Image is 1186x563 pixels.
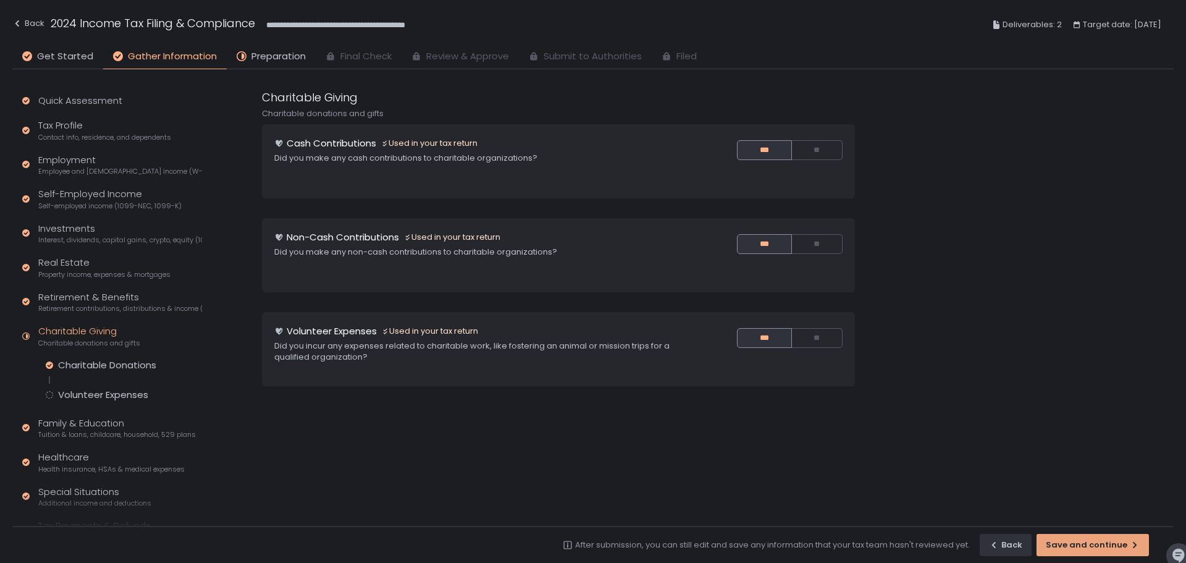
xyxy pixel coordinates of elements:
div: Special Situations [38,485,151,509]
div: Used in your tax return [381,138,477,149]
div: Self-Employed Income [38,187,182,211]
div: Charitable Donations [58,359,156,371]
div: Tax Profile [38,119,171,142]
div: Did you make any cash contributions to charitable organizations? [274,153,688,164]
span: Final Check [340,49,392,64]
div: Used in your tax return [382,326,478,337]
button: Back [12,15,44,35]
span: Additional income and deductions [38,499,151,508]
span: Get Started [37,49,93,64]
h1: Non-Cash Contributions [287,231,399,245]
span: Target date: [DATE] [1083,17,1161,32]
div: Real Estate [38,256,170,279]
span: Submit to Authorities [544,49,642,64]
span: Preparation [251,49,306,64]
div: Charitable Giving [38,324,140,348]
span: Property income, expenses & mortgages [38,270,170,279]
div: Save and continue [1046,540,1140,551]
div: Employment [38,153,202,177]
div: After submission, you can still edit and save any information that your tax team hasn't reviewed ... [575,540,970,551]
div: Tax Payments & Refunds [38,519,166,543]
div: Investments [38,222,202,245]
h1: Volunteer Expenses [287,324,377,339]
div: Back [12,16,44,31]
div: Back [989,540,1022,551]
span: Charitable donations and gifts [38,339,140,348]
span: Contact info, residence, and dependents [38,133,171,142]
span: Health insurance, HSAs & medical expenses [38,465,185,474]
span: Retirement contributions, distributions & income (1099-R, 5498) [38,304,202,313]
div: Did you incur any expenses related to charitable work, like fostering an animal or mission trips ... [274,341,688,363]
h1: Cash Contributions [287,137,376,151]
div: Charitable donations and gifts [262,108,855,119]
div: Used in your tax return [404,232,500,243]
h1: Charitable Giving [262,89,358,106]
span: Review & Approve [426,49,509,64]
div: Retirement & Benefits [38,290,202,314]
span: Interest, dividends, capital gains, crypto, equity (1099s, K-1s) [38,235,202,245]
span: Gather Information [128,49,217,64]
div: Healthcare [38,451,185,474]
span: Tuition & loans, childcare, household, 529 plans [38,430,196,439]
span: Deliverables: 2 [1003,17,1062,32]
span: Filed [676,49,697,64]
button: Back [980,534,1032,556]
div: Volunteer Expenses [58,389,148,401]
h1: 2024 Income Tax Filing & Compliance [51,15,255,32]
span: Employee and [DEMOGRAPHIC_DATA] income (W-2s) [38,167,202,176]
div: Quick Assessment [38,94,122,108]
div: Family & Education [38,417,196,440]
span: Self-employed income (1099-NEC, 1099-K) [38,201,182,211]
div: Did you make any non-cash contributions to charitable organizations? [274,247,688,258]
button: Save and continue [1037,534,1149,556]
